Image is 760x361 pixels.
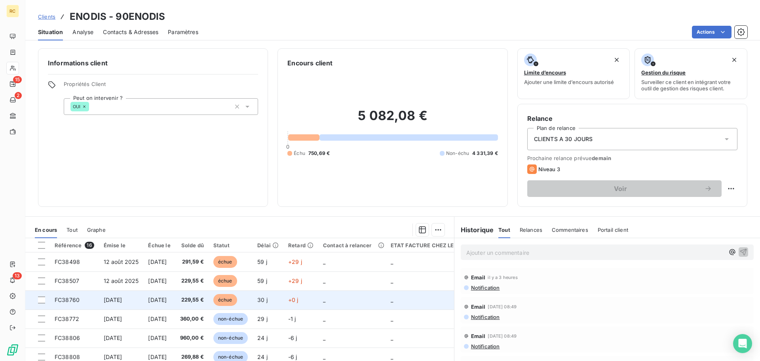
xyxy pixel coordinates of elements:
[471,274,486,281] span: Email
[288,258,302,265] span: +29 j
[64,81,258,92] span: Propriétés Client
[180,334,204,342] span: 960,00 €
[13,76,22,83] span: 15
[104,353,122,360] span: [DATE]
[323,277,325,284] span: _
[35,227,57,233] span: En cours
[104,242,139,248] div: Émise le
[323,334,325,341] span: _
[38,28,63,36] span: Situation
[55,277,79,284] span: FC38507
[180,258,204,266] span: 291,59 €
[288,296,298,303] span: +0 j
[287,108,498,132] h2: 5 082,08 €
[213,332,248,344] span: non-échue
[55,334,80,341] span: FC38806
[524,69,566,76] span: Limite d’encours
[104,315,122,322] span: [DATE]
[527,114,737,123] h6: Relance
[641,69,686,76] span: Gestion du risque
[87,227,106,233] span: Graphe
[488,275,517,280] span: il y a 3 heures
[391,242,475,248] div: ETAT FACTURE CHEZ LE CLIENT
[72,28,93,36] span: Analyse
[180,277,204,285] span: 229,55 €
[73,104,80,109] span: OUI
[470,343,500,350] span: Notification
[470,314,500,320] span: Notification
[288,334,297,341] span: -6 j
[148,315,167,322] span: [DATE]
[288,277,302,284] span: +29 j
[213,275,237,287] span: échue
[391,315,393,322] span: _
[288,353,297,360] span: -6 j
[168,28,198,36] span: Paramètres
[294,150,305,157] span: Échu
[148,277,167,284] span: [DATE]
[323,258,325,265] span: _
[55,296,80,303] span: FC38760
[472,150,498,157] span: 4 331,39 €
[180,296,204,304] span: 229,55 €
[48,58,258,68] h6: Informations client
[85,242,94,249] span: 16
[471,304,486,310] span: Email
[257,296,268,303] span: 30 j
[38,13,55,21] a: Clients
[552,227,588,233] span: Commentaires
[6,344,19,356] img: Logo LeanPay
[148,353,167,360] span: [DATE]
[391,334,393,341] span: _
[15,92,22,99] span: 2
[257,353,268,360] span: 24 j
[38,13,55,20] span: Clients
[488,334,517,338] span: [DATE] 08:49
[286,143,289,150] span: 0
[104,334,122,341] span: [DATE]
[55,242,94,249] div: Référence
[488,304,517,309] span: [DATE] 08:49
[213,294,237,306] span: échue
[213,242,248,248] div: Statut
[323,315,325,322] span: _
[391,258,393,265] span: _
[89,103,95,110] input: Ajouter une valeur
[641,79,741,92] span: Surveiller ce client en intégrant votre outil de gestion des risques client.
[180,242,204,248] div: Solde dû
[534,135,593,143] span: CLIENTS A 30 JOURS
[323,353,325,360] span: _
[391,296,393,303] span: _
[257,315,268,322] span: 29 j
[733,334,752,353] div: Open Intercom Messenger
[323,296,325,303] span: _
[70,10,165,24] h3: ENODIS - 90ENODIS
[6,5,19,17] div: RC
[592,155,611,161] span: demain
[257,277,267,284] span: 59 j
[180,353,204,361] span: 269,88 €
[598,227,628,233] span: Portail client
[180,315,204,323] span: 360,00 €
[257,334,268,341] span: 24 j
[517,48,630,99] button: Limite d’encoursAjouter une limite d’encours autorisé
[287,58,332,68] h6: Encours client
[635,48,747,99] button: Gestion du risqueSurveiller ce client en intégrant votre outil de gestion des risques client.
[148,334,167,341] span: [DATE]
[446,150,469,157] span: Non-échu
[520,227,542,233] span: Relances
[527,180,722,197] button: Voir
[288,315,296,322] span: -1 j
[213,313,248,325] span: non-échue
[454,225,494,235] h6: Historique
[288,242,313,248] div: Retard
[104,277,139,284] span: 12 août 2025
[13,272,22,279] span: 13
[471,333,486,339] span: Email
[692,26,731,38] button: Actions
[524,79,614,85] span: Ajouter une limite d’encours autorisé
[66,227,78,233] span: Tout
[257,258,267,265] span: 59 j
[103,28,158,36] span: Contacts & Adresses
[527,155,737,161] span: Prochaine relance prévue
